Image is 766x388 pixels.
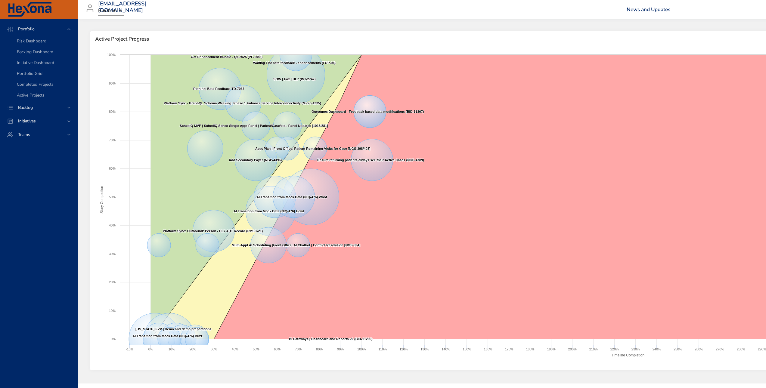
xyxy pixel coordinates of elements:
[255,147,371,150] text: Appt Plan | Front Office: Patient Remaining Visits for Case [NGS-398/408]
[610,347,619,351] text: 220%
[17,60,54,66] span: Initiative Dashboard
[135,327,212,331] text: [US_STATE] EVV | Demo and demo preparations
[190,347,196,351] text: 20%
[109,309,116,313] text: 10%
[193,87,244,91] text: Rethink| Beta Feedback TD-7067
[191,55,263,59] text: Oct Enhancement Bundle - Q4 2025 (PF-1486)
[148,347,153,351] text: 0%
[17,38,46,44] span: Risk Dashboard
[568,347,577,351] text: 200%
[378,347,387,351] text: 110%
[589,347,598,351] text: 210%
[111,337,116,341] text: 0%
[295,347,302,351] text: 70%
[17,71,42,76] span: Portfolio Grid
[109,167,116,170] text: 60%
[357,347,366,351] text: 100%
[627,6,670,13] a: News and Updates
[107,53,116,57] text: 100%
[109,110,116,113] text: 80%
[100,186,104,214] text: Story Completion
[463,347,471,351] text: 150%
[547,347,556,351] text: 190%
[442,347,450,351] text: 140%
[13,118,41,124] span: Initiatives
[653,347,661,351] text: 240%
[234,209,304,213] text: AI Transition from Mock Data (NIQ-476) Howl
[98,6,124,16] div: Raintree
[109,82,116,85] text: 90%
[526,347,535,351] text: 180%
[253,61,336,65] text: Waiting List beta feedback - enhancements (FOP-94)
[180,124,328,128] text: SchedIQ MVP | SchedIQ Sched Single Appt Panel | Patient/Case/etc.. Panel Updates [1013/881]
[716,347,724,351] text: 270%
[256,195,327,199] text: AI Transition from Mock Data (NIQ-476) Woof
[17,92,45,98] span: Active Projects
[211,347,217,351] text: 30%
[420,347,429,351] text: 130%
[109,252,116,256] text: 30%
[126,347,134,351] text: -10%
[13,132,35,137] span: Teams
[164,101,321,105] text: Platform Sync - GraphQL Schema Weaving: Phase 1 Enhance Service Interconnectivity (Micro-1335)
[7,2,52,17] img: Hexona
[232,347,238,351] text: 40%
[737,347,745,351] text: 280%
[695,347,703,351] text: 260%
[289,337,373,341] text: BI Pathways | Dashboard and Reports v2 (BID-11299)
[109,195,116,199] text: 50%
[337,347,344,351] text: 90%
[109,138,116,142] text: 70%
[98,1,147,14] h3: [EMAIL_ADDRESS][DOMAIN_NAME]
[316,347,323,351] text: 80%
[163,229,263,233] text: Platform Sync: Outbound: Person - HL7 ADT Record (PMSC-21)
[273,77,316,81] text: SOW | Fox | HL7 (INT-2742)
[169,347,175,351] text: 10%
[13,26,39,32] span: Portfolio
[612,353,644,357] text: Timeline Completion
[631,347,640,351] text: 230%
[253,347,259,351] text: 50%
[17,49,53,55] span: Backlog Dashboard
[399,347,408,351] text: 120%
[274,347,281,351] text: 60%
[484,347,492,351] text: 160%
[13,105,38,110] span: Backlog
[109,280,116,284] text: 20%
[505,347,513,351] text: 170%
[17,82,54,87] span: Completed Projects
[317,158,424,162] text: Ensure returning patients always see their Active Cases (NGP-4789)
[132,334,203,338] text: AI Transition from Mock Data (NIQ-476) Buzz
[232,243,360,247] text: Multi-Appt AI Scheduling |Front Office: AI Chatbot | Conflict Resolution [NGS-594]
[312,110,424,113] text: Outcomes Dashboard - Feedback based data modifications (BID-11307)
[674,347,682,351] text: 250%
[229,158,282,162] text: Add Secondary Payer (NGP-4396)
[109,223,116,227] text: 40%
